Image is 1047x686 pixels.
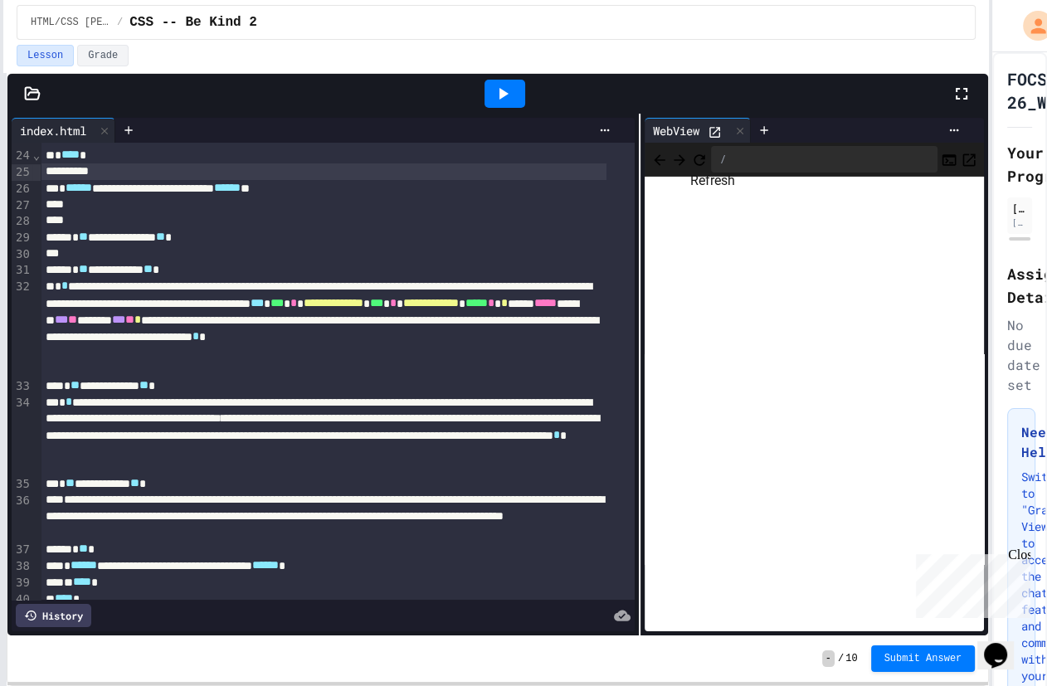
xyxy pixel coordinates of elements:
span: Fold line [32,148,41,162]
div: index.html [12,118,115,143]
div: 34 [12,395,32,477]
div: 32 [12,279,32,377]
span: CSS -- Be Kind 2 [129,12,257,32]
div: / [711,146,937,173]
div: 27 [12,197,32,214]
div: 38 [12,558,32,575]
div: 30 [12,246,32,263]
span: - [822,650,835,667]
div: 35 [12,476,32,493]
div: WebView [645,118,751,143]
div: WebView [645,122,708,139]
div: [EMAIL_ADDRESS][DOMAIN_NAME] [1012,217,1027,229]
button: Grade [77,45,129,66]
div: 39 [12,575,32,591]
button: Lesson [17,45,74,66]
span: 10 [845,652,857,665]
div: No due date set [1007,315,1032,395]
button: Console [941,149,957,169]
div: Chat with us now!Close [7,7,114,105]
button: Open in new tab [961,149,977,169]
div: 25 [12,164,32,181]
iframe: chat widget [909,547,1030,618]
div: 33 [12,378,32,395]
span: Back [651,148,668,169]
div: 36 [12,493,32,542]
div: 24 [12,148,32,164]
div: 26 [12,181,32,197]
div: Refresh [690,171,735,191]
div: 37 [12,542,32,558]
span: Submit Answer [884,652,962,665]
div: 28 [12,213,32,230]
iframe: chat widget [977,620,1030,669]
h2: Assignment Details [1007,262,1032,309]
div: 40 [12,591,32,608]
div: History [16,604,91,627]
span: / [838,652,844,665]
button: Refresh [691,149,708,169]
span: Forward [671,148,688,169]
div: 29 [12,230,32,246]
div: [PERSON_NAME] [1012,201,1027,216]
div: index.html [12,122,95,139]
span: HTML/CSS Campbell [31,16,110,29]
button: Submit Answer [871,645,976,672]
h2: Your Progress [1007,141,1032,187]
iframe: Web Preview [645,177,984,632]
span: / [117,16,123,29]
div: 31 [12,262,32,279]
